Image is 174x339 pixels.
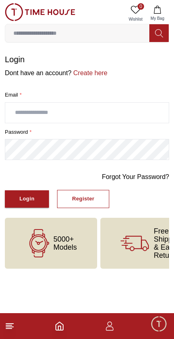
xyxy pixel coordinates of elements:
em: Back [4,4,20,20]
span: 02:01 PM [106,220,127,225]
div: Request a callback [102,253,170,267]
button: Register [57,190,109,208]
span: Wishlist [125,16,146,22]
p: Dont have an account? [5,68,169,78]
a: 0Wishlist [125,3,146,24]
h1: Login [5,54,169,65]
span: New Enquiry [39,237,77,246]
div: Track your Shipment [97,272,170,286]
label: password [5,128,169,136]
div: Register [72,194,94,204]
div: Chat Widget [150,315,168,333]
div: Services [87,234,123,249]
div: New Enquiry [34,234,83,249]
a: Home [55,321,64,331]
span: 0 [138,3,144,10]
a: Forgot Your Password? [102,172,169,182]
div: Nearest Store Locator [21,253,98,267]
span: Exchanges [132,237,165,246]
img: ... [5,3,75,21]
span: Services [92,237,117,246]
a: Create here [72,69,108,76]
span: 5000+ Models [53,235,77,251]
div: [PERSON_NAME] [6,181,174,190]
div: [PERSON_NAME] [41,8,123,16]
label: Email [5,91,169,99]
img: Profile picture of Zoe [23,5,36,19]
span: Request a callback [108,255,165,265]
span: My Bag [147,15,168,21]
button: Login [5,190,49,208]
span: Track your Shipment [102,274,165,284]
span: Hello! I'm your Time House Watches Support Assistant. How can I assist you [DATE]? [12,196,122,223]
em: Minimize [154,4,170,20]
button: My Bag [146,3,169,24]
div: Login [19,194,34,204]
span: Nearest Store Locator [27,255,93,265]
div: Exchanges [127,234,170,249]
